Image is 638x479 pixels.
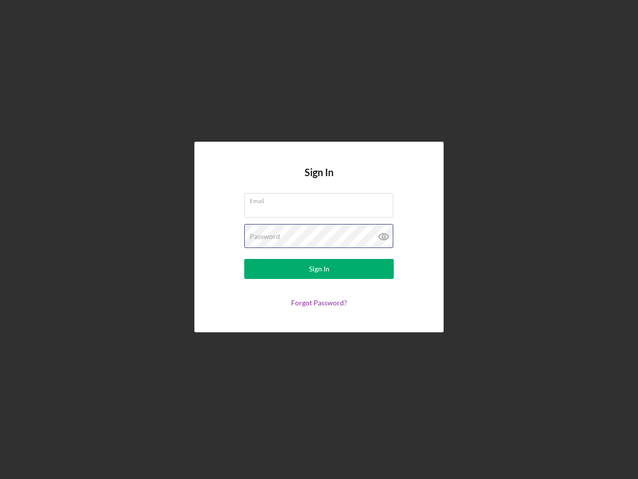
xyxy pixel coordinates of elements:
[309,259,329,279] div: Sign In
[291,298,347,307] a: Forgot Password?
[250,194,393,205] label: Email
[244,259,394,279] button: Sign In
[250,233,280,240] label: Password
[305,167,333,193] h4: Sign In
